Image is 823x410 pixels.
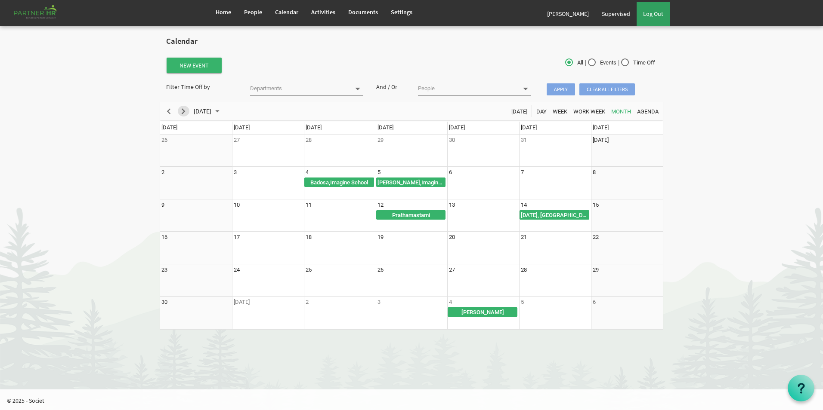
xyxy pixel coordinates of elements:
div: Tuesday, November 18, 2025 [306,233,312,242]
button: September 2025 [192,106,223,116]
div: Prathamastami Begin From Wednesday, November 12, 2025 at 12:00:00 AM GMT-08:00 Ends At Thursday, ... [376,210,446,220]
span: Week [552,106,568,117]
span: [DATE] [234,124,250,131]
input: Departments [250,83,350,95]
div: Shesha Manabasa Gurubara Begin From Thursday, December 4, 2025 at 12:00:00 AM GMT-08:00 Ends At F... [448,307,517,317]
button: Month [610,106,633,116]
span: [DATE] [306,124,322,131]
div: Friday, November 14, 2025 [521,201,527,209]
h2: Calendar [166,37,657,46]
div: Friday, November 7, 2025 [521,168,524,177]
div: Saturday, December 6, 2025 [593,298,596,306]
div: Wednesday, November 19, 2025 [377,233,384,242]
div: Wednesday, November 26, 2025 [377,266,384,274]
span: [DATE] [511,106,528,117]
div: previous period [161,102,176,120]
div: Friday, December 5, 2025 [521,298,524,306]
div: Tuesday, November 4, 2025 [306,168,309,177]
div: next period [176,102,191,120]
div: Sunday, November 9, 2025 [161,201,164,209]
schedule: of November 2025 [160,102,663,330]
button: Today [510,106,529,116]
div: Saturday, November 15, 2025 [593,201,599,209]
span: People [244,8,262,16]
span: [DATE] [593,124,609,131]
span: Agenda [636,106,659,117]
div: Sunday, November 30, 2025 [161,298,167,306]
span: Home [216,8,231,16]
span: Time Off [621,59,655,67]
div: Monday, November 17, 2025 [234,233,240,242]
div: Tuesday, October 28, 2025 [306,136,312,144]
span: Apply [547,83,575,95]
div: Prathamastami [377,211,446,219]
div: [PERSON_NAME],Imagine School [377,178,446,187]
span: [DATE] [449,124,465,131]
div: Thursday, December 4, 2025 [449,298,452,306]
div: Sunday, November 2, 2025 [161,168,164,177]
div: Monday, December 1, 2025 [234,298,250,306]
div: And / Or [370,83,412,91]
div: Saturday, November 29, 2025 [593,266,599,274]
span: Clear all filters [579,83,635,95]
div: Monday, November 24, 2025 [234,266,240,274]
div: Sunday, November 16, 2025 [161,233,167,242]
div: Tuesday, December 2, 2025 [306,298,309,306]
div: Monday, November 3, 2025 [234,168,237,177]
div: Saturday, November 8, 2025 [593,168,596,177]
div: Thursday, November 6, 2025 [449,168,452,177]
div: Thursday, November 13, 2025 [449,201,455,209]
a: Supervised [595,2,637,26]
div: Thursday, November 20, 2025 [449,233,455,242]
div: Monday, November 10, 2025 [234,201,240,209]
span: Calendar [275,8,298,16]
span: All [565,59,583,67]
div: Wednesday, October 29, 2025 [377,136,384,144]
span: Settings [391,8,412,16]
button: Work Week [572,106,607,116]
div: Rahas Purnima,Imagine School Begin From Wednesday, November 5, 2025 at 12:00:00 AM GMT-08:00 Ends... [376,177,446,187]
span: Day [535,106,548,117]
button: Day [535,106,548,116]
div: Badosa,Imagine School [305,178,374,187]
button: Agenda [636,106,660,116]
div: [PERSON_NAME] [448,308,517,316]
button: Previous [163,106,175,116]
div: [DATE], [GEOGRAPHIC_DATA] [520,211,589,219]
span: Documents [348,8,378,16]
div: Friday, November 28, 2025 [521,266,527,274]
div: Badosa,Imagine School Begin From Tuesday, November 4, 2025 at 12:00:00 AM GMT-08:00 Ends At Wedne... [304,177,374,187]
span: Supervised [602,10,630,18]
div: Thursday, November 27, 2025 [449,266,455,274]
span: Work Week [572,106,606,117]
p: © 2025 - Societ [7,396,823,405]
button: Week [551,106,569,116]
div: Filter Time Off by [160,83,244,91]
div: | | [495,57,663,69]
div: Wednesday, December 3, 2025 [377,298,381,306]
a: [PERSON_NAME] [541,2,595,26]
button: Next [178,106,189,116]
div: Wednesday, November 12, 2025 [377,201,384,209]
div: Sunday, November 23, 2025 [161,266,167,274]
div: Wednesday, November 5, 2025 [377,168,381,177]
div: Sunday, October 26, 2025 [161,136,167,144]
span: [DATE] [161,124,177,131]
div: Saturday, November 1, 2025 [593,136,609,144]
div: Tuesday, November 25, 2025 [306,266,312,274]
div: Children's Day, Meeting Hall Begin From Friday, November 14, 2025 at 12:00:00 AM GMT-08:00 Ends A... [520,210,589,220]
div: Monday, October 27, 2025 [234,136,240,144]
div: Friday, October 31, 2025 [521,136,527,144]
div: Tuesday, November 11, 2025 [306,201,312,209]
span: [DATE] [521,124,537,131]
div: Thursday, October 30, 2025 [449,136,455,144]
span: Events [588,59,616,67]
span: [DATE] [377,124,393,131]
button: New Event [167,58,222,73]
div: Friday, November 21, 2025 [521,233,527,242]
span: Activities [311,8,335,16]
div: Saturday, November 22, 2025 [593,233,599,242]
span: [DATE] [193,106,212,117]
input: People [418,83,517,95]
